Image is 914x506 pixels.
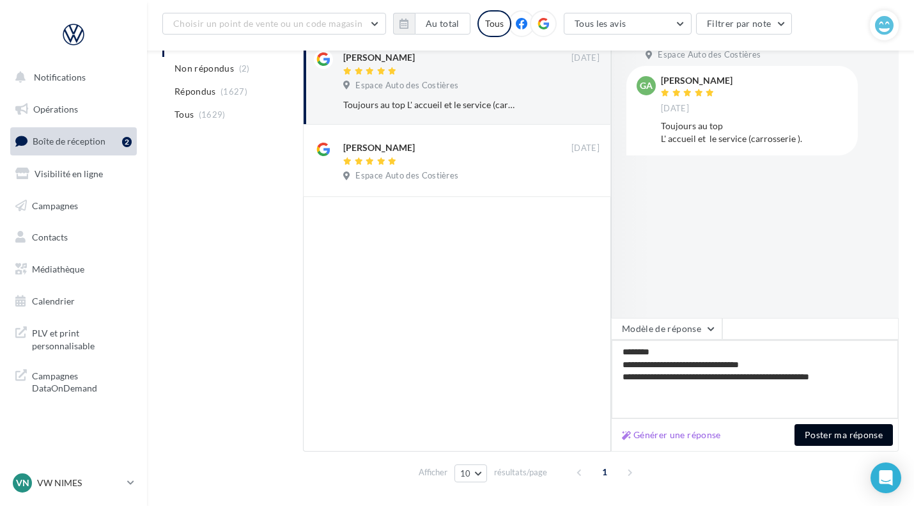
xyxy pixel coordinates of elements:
a: Médiathèque [8,256,139,283]
span: Notifications [34,72,86,83]
button: Générer une réponse [617,427,726,443]
span: Tous [174,108,194,121]
button: Choisir un point de vente ou un code magasin [162,13,386,35]
a: Boîte de réception2 [8,127,139,155]
a: Campagnes [8,193,139,219]
a: Calendrier [8,288,139,315]
span: Espace Auto des Costières [658,49,761,61]
span: (1629) [199,109,226,120]
span: résultats/page [494,466,547,478]
div: [PERSON_NAME] [343,141,415,154]
button: Au total [415,13,470,35]
button: Au total [393,13,470,35]
span: [DATE] [661,103,689,115]
a: Visibilité en ligne [8,161,139,187]
span: Afficher [419,466,447,478]
span: Répondus [174,85,216,98]
span: Calendrier [32,296,75,306]
span: GA [640,79,653,92]
div: [PERSON_NAME] [661,76,732,85]
span: PLV et print personnalisable [32,324,132,352]
span: 1 [594,462,615,482]
span: Boîte de réception [33,136,105,146]
span: (1627) [221,86,247,97]
div: 2 [122,137,132,147]
button: Modèle de réponse [611,318,722,340]
span: [DATE] [571,143,600,154]
a: VN VW NIMES [10,471,137,495]
button: Filtrer par note [696,13,793,35]
span: Campagnes DataOnDemand [32,367,132,395]
span: Contacts [32,232,68,242]
span: Espace Auto des Costières [355,170,458,182]
div: Tous [477,10,511,37]
span: Espace Auto des Costières [355,80,458,91]
button: Tous les avis [564,13,692,35]
p: VW NIMES [37,477,122,489]
span: Médiathèque [32,264,84,274]
div: Toujours au top L' accueil et le service (carrosserie ). [343,99,516,111]
span: Visibilité en ligne [35,168,103,179]
span: (2) [239,63,250,74]
span: [DATE] [571,52,600,64]
a: Campagnes DataOnDemand [8,362,139,400]
span: VN [16,477,29,489]
a: PLV et print personnalisable [8,319,139,357]
div: Open Intercom Messenger [871,463,901,493]
span: Non répondus [174,62,234,75]
div: [PERSON_NAME] [343,51,415,64]
a: Opérations [8,96,139,123]
button: Poster ma réponse [794,424,893,446]
button: Notifications [8,64,134,91]
span: Opérations [33,104,78,115]
a: Contacts [8,224,139,251]
span: 10 [460,468,471,478]
button: 10 [454,464,487,482]
span: Campagnes [32,200,78,210]
span: Tous les avis [575,18,626,29]
span: Choisir un point de vente ou un code magasin [173,18,362,29]
div: Toujours au top L' accueil et le service (carrosserie ). [661,120,848,145]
